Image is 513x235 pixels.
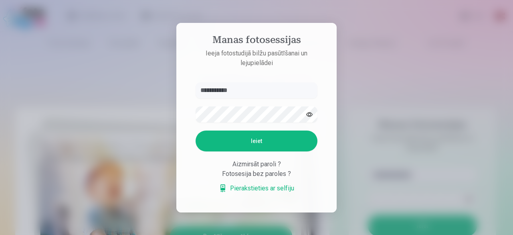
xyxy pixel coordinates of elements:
a: Pierakstieties ar selfiju [219,184,294,193]
h4: Manas fotosessijas [188,34,325,49]
button: Ieiet [196,131,317,151]
div: Fotosesija bez paroles ? [196,169,317,179]
p: Ieeja fotostudijā bilžu pasūtīšanai un lejupielādei [188,49,325,68]
div: Aizmirsāt paroli ? [196,159,317,169]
